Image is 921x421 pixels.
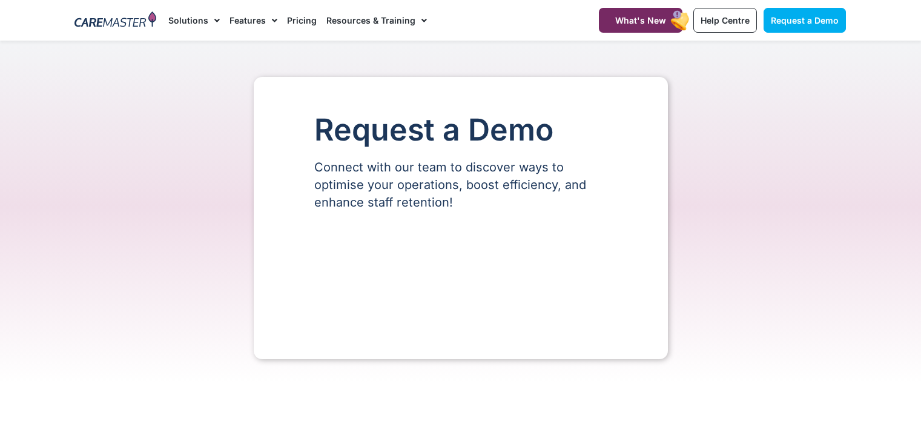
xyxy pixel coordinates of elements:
[314,159,607,211] p: Connect with our team to discover ways to optimise your operations, boost efficiency, and enhance...
[74,12,156,30] img: CareMaster Logo
[314,232,607,323] iframe: Form 0
[314,113,607,147] h1: Request a Demo
[693,8,757,33] a: Help Centre
[615,15,666,25] span: What's New
[599,8,682,33] a: What's New
[764,8,846,33] a: Request a Demo
[701,15,750,25] span: Help Centre
[771,15,839,25] span: Request a Demo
